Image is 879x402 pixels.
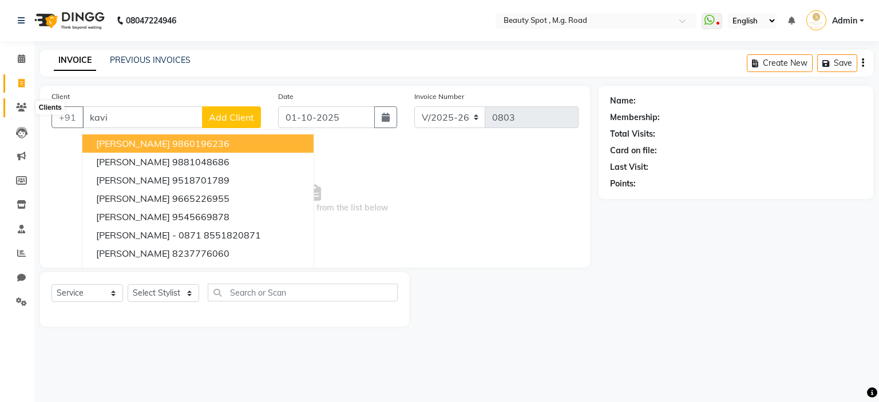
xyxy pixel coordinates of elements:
ngb-highlight: 9371019748 [243,266,300,277]
span: [PERSON_NAME] [96,174,170,186]
ngb-highlight: 9665226955 [172,193,229,204]
label: Invoice Number [414,91,464,102]
a: INVOICE [54,50,96,71]
a: PREVIOUS INVOICES [110,55,191,65]
div: Clients [36,101,65,115]
span: [PERSON_NAME] [96,211,170,222]
span: [PERSON_NAME] - 0871 [96,229,201,241]
div: Card on file: [610,145,657,157]
b: 08047224946 [126,5,176,37]
span: [PERSON_NAME] [96,248,170,259]
label: Client [52,91,70,102]
img: Admin [806,10,826,30]
ngb-highlight: 8551820871 [204,229,261,241]
span: Select & add items from the list below [52,142,579,256]
span: Add Client [209,112,254,123]
div: Membership: [610,112,660,124]
ngb-highlight: 9881048686 [172,156,229,168]
button: Add Client [202,106,261,128]
button: +91 [52,106,84,128]
button: Save [817,54,857,72]
div: Total Visits: [610,128,655,140]
ngb-highlight: 9518701789 [172,174,229,186]
div: Points: [610,178,636,190]
ngb-highlight: 8237776060 [172,248,229,259]
ngb-highlight: 9545669878 [172,211,229,222]
img: logo [29,5,108,37]
span: [PERSON_NAME] [96,156,170,168]
input: Search or Scan [208,284,398,301]
span: [PERSON_NAME] PATHAK - 9748 [96,266,240,277]
button: Create New [747,54,813,72]
label: Date [278,91,294,102]
input: Search by Name/Mobile/Email/Code [82,106,203,128]
ngb-highlight: 9860196236 [172,138,229,149]
div: Last Visit: [610,161,648,173]
span: [PERSON_NAME] [96,138,170,149]
span: [PERSON_NAME] [96,193,170,204]
span: Admin [832,15,857,27]
div: Name: [610,95,636,107]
